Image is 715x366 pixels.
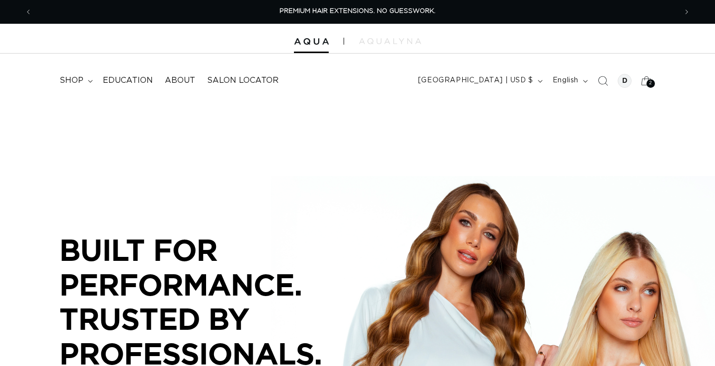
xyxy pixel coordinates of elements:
button: Next announcement [676,2,698,21]
span: English [553,75,578,86]
img: Aqua Hair Extensions [294,38,329,45]
span: [GEOGRAPHIC_DATA] | USD $ [418,75,533,86]
button: English [547,71,592,90]
a: Salon Locator [201,69,285,92]
span: Education [103,75,153,86]
span: 2 [649,79,652,88]
span: Salon Locator [207,75,279,86]
a: About [159,69,201,92]
summary: shop [54,69,97,92]
span: shop [60,75,83,86]
summary: Search [592,70,614,92]
button: [GEOGRAPHIC_DATA] | USD $ [412,71,547,90]
img: aqualyna.com [359,38,421,44]
span: About [165,75,195,86]
a: Education [97,69,159,92]
span: PREMIUM HAIR EXTENSIONS. NO GUESSWORK. [280,8,435,14]
button: Previous announcement [17,2,39,21]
